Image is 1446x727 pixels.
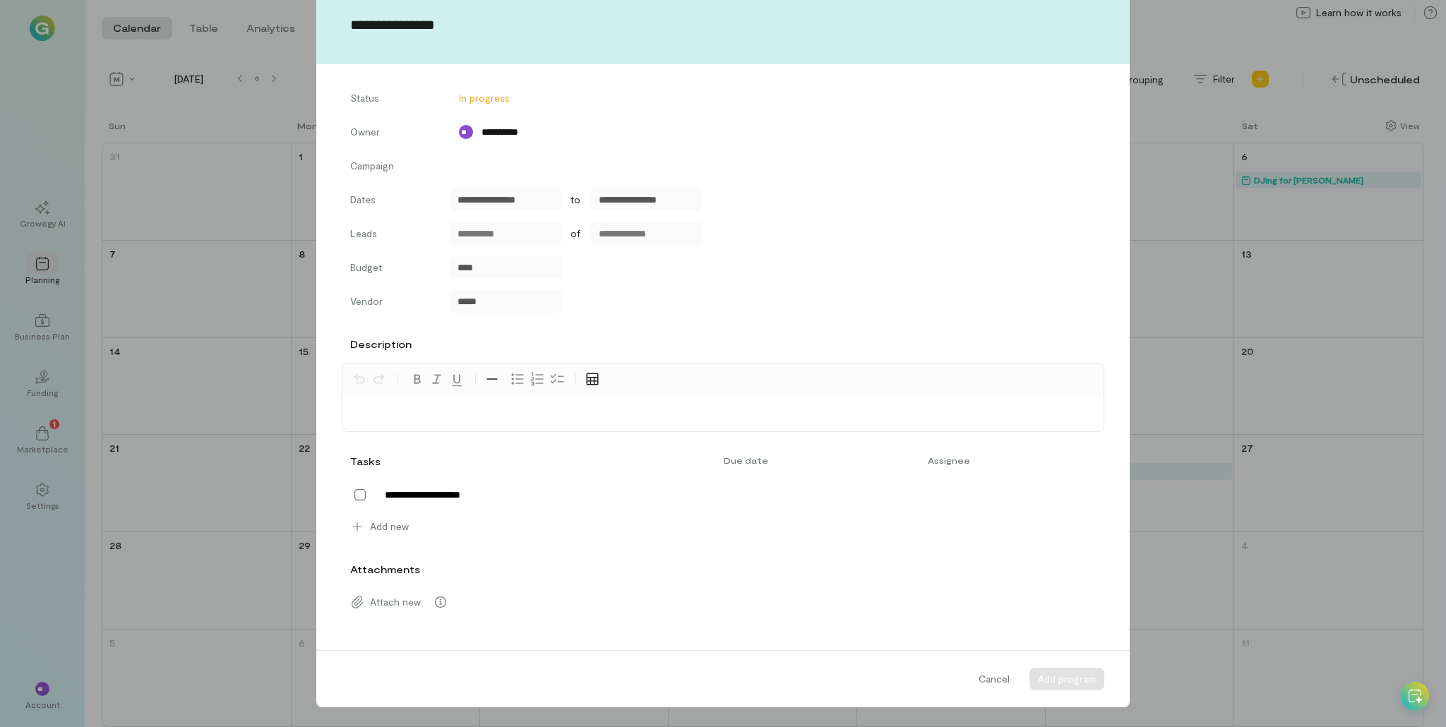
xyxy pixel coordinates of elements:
label: Owner [350,125,435,143]
label: Description [350,337,412,352]
label: Campaign [350,159,435,177]
span: Add new [370,519,409,534]
div: editable markdown [342,395,1104,431]
label: Dates [350,193,435,207]
label: Vendor [350,294,435,313]
label: Attachments [350,563,420,577]
span: Attach new [370,595,421,609]
span: Cancel [979,672,1010,686]
label: Budget [350,260,435,279]
div: Assignee [919,455,1054,466]
div: Attach new [342,588,1104,616]
label: Leads [350,227,435,245]
span: Add program [1038,673,1096,685]
div: Due date [715,455,919,466]
div: Tasks [350,455,377,469]
button: Add program [1029,668,1104,690]
span: of [570,227,580,241]
span: to [570,193,580,207]
label: Status [350,91,435,109]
